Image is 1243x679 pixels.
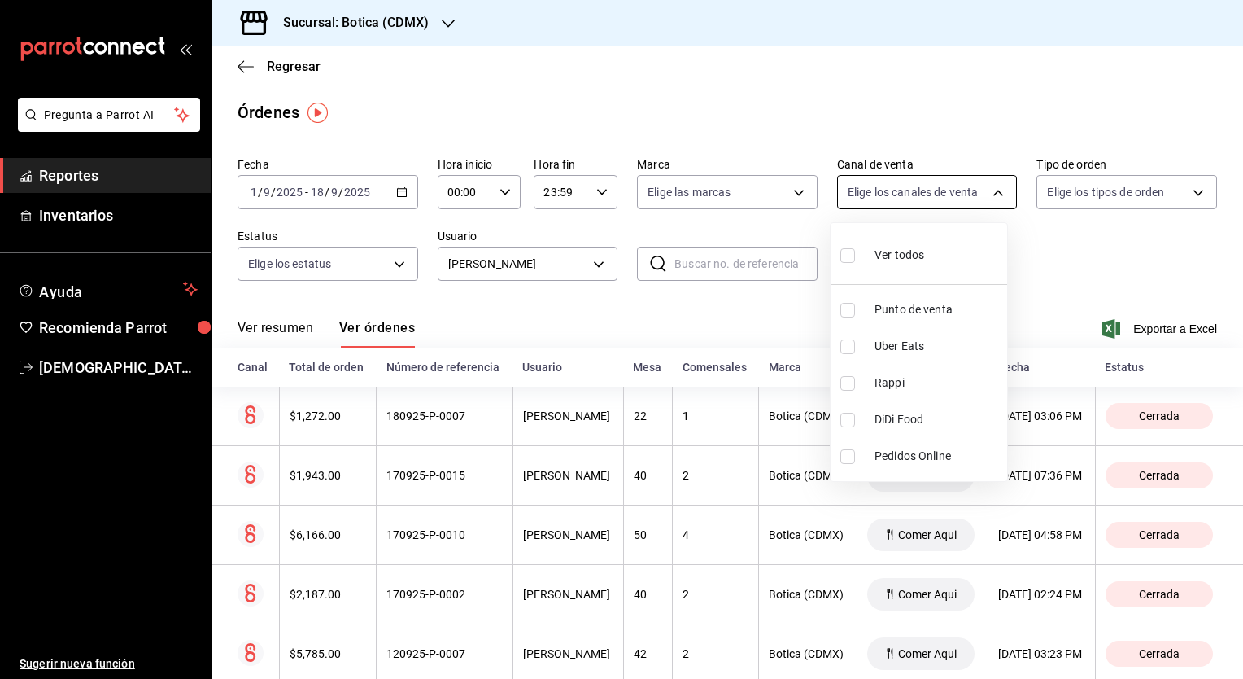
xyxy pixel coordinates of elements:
span: Pedidos Online [874,448,1001,465]
span: DiDi Food [874,411,1001,428]
span: Ver todos [874,247,924,264]
span: Uber Eats [874,338,1001,355]
img: Tooltip marker [307,103,328,123]
span: Rappi [874,375,1001,392]
span: Punto de venta [874,301,1001,318]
